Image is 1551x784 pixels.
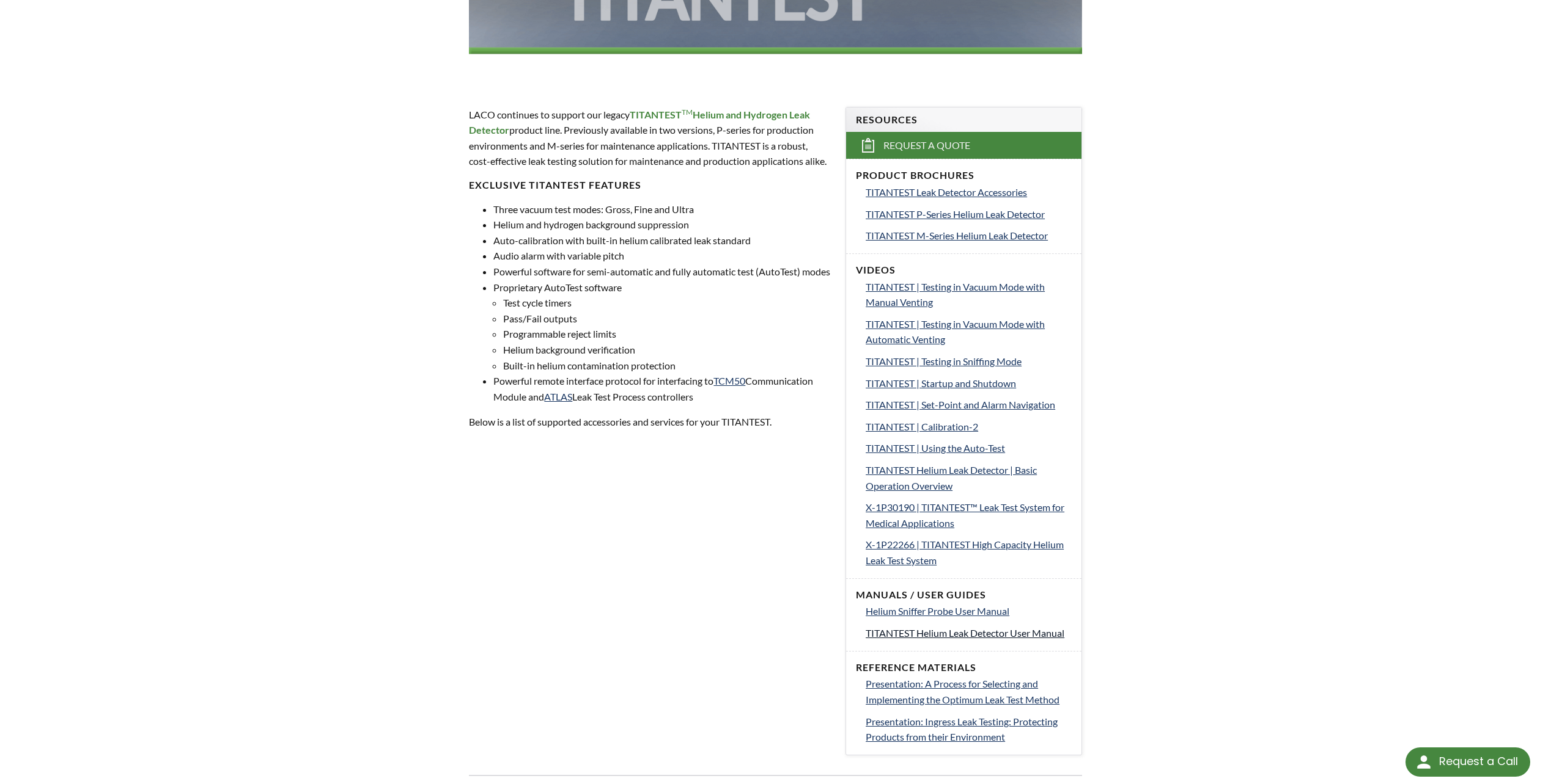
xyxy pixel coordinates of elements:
span: TITANTEST | Calibration-2 [866,421,978,432]
li: Audio alarm with variable pitch [493,248,831,264]
a: Request a Quote [846,132,1081,159]
span: TITANTEST Helium Leak Detector User Manual [866,627,1064,639]
p: LACO continues to support our legacy product line. Previously available in two versions, P-series... [469,107,831,169]
a: TITANTEST Leak Detector Accessories [866,184,1072,200]
span: Request a Quote [883,139,970,152]
span: TITANTEST Leak Detector Accessories [866,186,1027,198]
a: TITANTEST | Testing in Vacuum Mode with Manual Venting [866,279,1072,310]
a: TITANTEST M-Series Helium Leak Detector [866,228,1072,244]
li: Helium and hydrogen background suppression [493,217,831,233]
a: TITANTEST | Testing in Sniffing Mode [866,354,1072,369]
span: TITANTEST | Startup and Shutdown [866,377,1016,389]
span: X-1P30190 | TITANTEST™ Leak Test System for Medical Applications [866,501,1064,529]
a: TITANTEST Helium Leak Detector User Manual [866,625,1072,641]
h4: EXCLUSIVE TITANTEST FEATURES [469,179,831,192]
sup: TM [682,107,693,117]
strong: TITANTEST Helium and Hydrogen Leak Detector [469,109,810,136]
img: round button [1414,752,1434,772]
a: X-1P22266 | TITANTEST High Capacity Helium Leak Test System [866,537,1072,568]
a: TITANTEST P-Series Helium Leak Detector [866,206,1072,222]
span: TITANTEST | Testing in Sniffing Mode [866,355,1022,367]
span: Presentation: Ingress Leak Testing: Protecting Products from their Environment [866,716,1058,743]
li: Built-in helium contamination protection [503,358,831,374]
span: TITANTEST | Testing in Vacuum Mode with Manual Venting [866,281,1045,308]
h4: Reference Materials [856,661,1072,674]
span: TITANTEST | Testing in Vacuum Mode with Automatic Venting [866,318,1045,346]
a: ATLAS [544,391,572,402]
span: X-1P22266 | TITANTEST High Capacity Helium Leak Test System [866,539,1064,566]
span: TITANTEST | Using the Auto-Test [866,442,1005,454]
li: Auto-calibration with built-in helium calibrated leak standard [493,233,831,249]
a: TITANTEST | Set-Point and Alarm Navigation [866,397,1072,413]
div: Request a Call [1405,747,1530,777]
a: TITANTEST | Startup and Shutdown [866,376,1072,391]
a: TCM50 [713,375,745,387]
span: TITANTEST P-Series Helium Leak Detector [866,208,1045,220]
a: TITANTEST | Calibration-2 [866,419,1072,435]
a: X-1P30190 | TITANTEST™ Leak Test System for Medical Applications [866,499,1072,531]
a: Helium Sniffer Probe User Manual [866,603,1072,619]
span: TITANTEST | Set-Point and Alarm Navigation [866,399,1055,410]
li: Helium background verification [503,342,831,358]
h4: Resources [856,114,1072,126]
span: Helium Sniffer Probe User Manual [866,605,1009,617]
span: TITANTEST Helium Leak Detector | Basic Operation Overview [866,464,1037,492]
span: Presentation: A Process for Selecting and Implementing the Optimum Leak Test Method [866,678,1059,705]
a: Presentation: Ingress Leak Testing: Protecting Products from their Environment [866,714,1072,745]
h4: Videos [856,264,1072,277]
li: Test cycle timers [503,295,831,311]
a: TITANTEST Helium Leak Detector | Basic Operation Overview [866,462,1072,493]
li: Powerful remote interface protocol for interfacing to Communication Module and Leak Test Process ... [493,373,831,404]
a: TITANTEST | Testing in Vacuum Mode with Automatic Venting [866,316,1072,347]
div: Request a Call [1439,747,1518,775]
li: Programmable reject limits [503,326,831,342]
a: Presentation: A Process for Selecting and Implementing the Optimum Leak Test Method [866,676,1072,707]
h4: Product Brochures [856,169,1072,182]
li: Proprietary AutoTest software [493,280,831,374]
span: TITANTEST M-Series Helium Leak Detector [866,230,1048,241]
li: Powerful software for semi-automatic and fully automatic test (AutoTest) modes [493,264,831,280]
p: Below is a list of supported accessories and services for your TITANTEST. [469,414,831,430]
a: TITANTEST | Using the Auto-Test [866,440,1072,456]
li: Three vacuum test modes: Gross, Fine and Ultra [493,201,831,217]
h4: Manuals / User Guides [856,589,1072,601]
li: Pass/Fail outputs [503,311,831,327]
